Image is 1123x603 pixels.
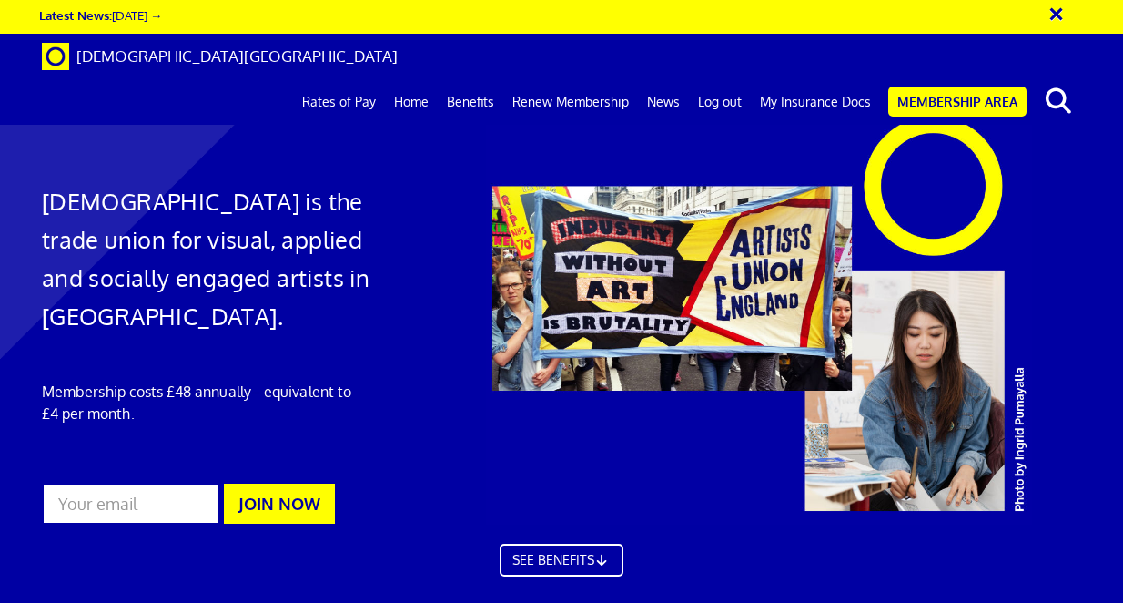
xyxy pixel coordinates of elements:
[28,34,411,79] a: Brand [DEMOGRAPHIC_DATA][GEOGRAPHIC_DATA]
[42,381,370,424] p: Membership costs £48 annually – equivalent to £4 per month.
[503,79,638,125] a: Renew Membership
[42,182,370,335] h1: [DEMOGRAPHIC_DATA] is the trade union for visual, applied and socially engaged artists in [GEOGRA...
[638,79,689,125] a: News
[385,79,438,125] a: Home
[689,79,751,125] a: Log out
[500,557,623,589] a: SEE BENEFITS
[42,483,219,525] input: Your email
[888,87,1027,117] a: Membership Area
[438,79,503,125] a: Benefits
[224,484,335,524] button: JOIN NOW
[1030,82,1086,120] button: search
[751,79,880,125] a: My Insurance Docs
[39,7,112,23] strong: Latest News:
[39,7,162,23] a: Latest News:[DATE] →
[76,46,398,66] span: [DEMOGRAPHIC_DATA][GEOGRAPHIC_DATA]
[293,79,385,125] a: Rates of Pay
